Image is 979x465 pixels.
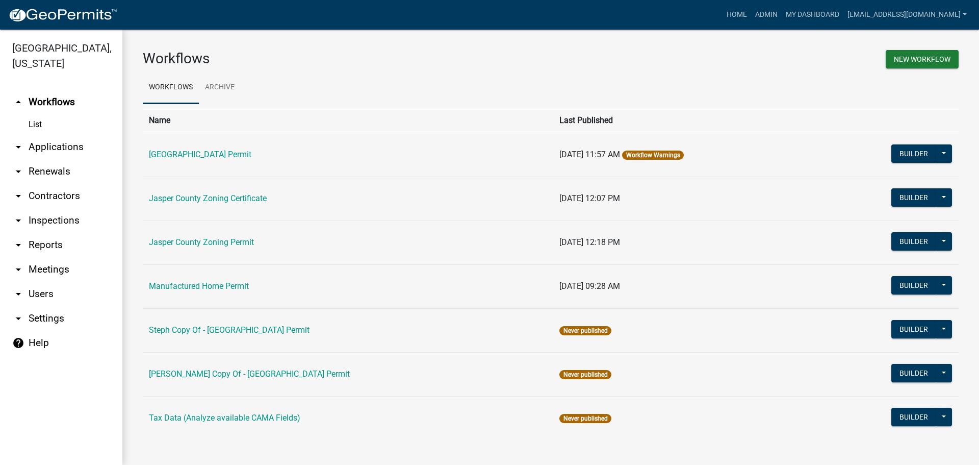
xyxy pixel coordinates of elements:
th: Last Published [553,108,816,133]
a: Workflow Warnings [626,152,680,159]
a: Steph Copy Of - [GEOGRAPHIC_DATA] Permit [149,325,310,335]
a: My Dashboard [782,5,843,25]
a: Tax Data (Analyze available CAMA Fields) [149,413,300,423]
a: Manufactured Home Permit [149,281,249,291]
a: [GEOGRAPHIC_DATA] Permit [149,150,251,159]
span: [DATE] 11:57 AM [559,150,620,159]
i: arrow_drop_down [12,263,24,276]
i: arrow_drop_down [12,214,24,227]
a: Jasper County Zoning Certificate [149,193,267,203]
i: arrow_drop_down [12,312,24,325]
i: arrow_drop_down [12,190,24,202]
span: Never published [559,414,611,423]
i: arrow_drop_down [12,165,24,178]
th: Name [143,108,553,133]
button: Builder [891,364,936,382]
button: Builder [891,144,936,163]
span: Never published [559,370,611,379]
h3: Workflows [143,50,543,67]
span: [DATE] 12:07 PM [559,193,620,203]
i: help [12,337,24,349]
button: Builder [891,188,936,207]
button: Builder [891,408,936,426]
a: Archive [199,71,241,104]
button: Builder [891,232,936,251]
a: [EMAIL_ADDRESS][DOMAIN_NAME] [843,5,971,25]
a: Admin [751,5,782,25]
i: arrow_drop_up [12,96,24,108]
a: Home [723,5,751,25]
button: Builder [891,276,936,295]
i: arrow_drop_down [12,288,24,300]
i: arrow_drop_down [12,239,24,251]
a: Jasper County Zoning Permit [149,237,254,247]
a: [PERSON_NAME] Copy Of - [GEOGRAPHIC_DATA] Permit [149,369,350,379]
span: [DATE] 09:28 AM [559,281,620,291]
i: arrow_drop_down [12,141,24,153]
span: [DATE] 12:18 PM [559,237,620,247]
button: Builder [891,320,936,338]
a: Workflows [143,71,199,104]
button: New Workflow [886,50,959,68]
span: Never published [559,326,611,335]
